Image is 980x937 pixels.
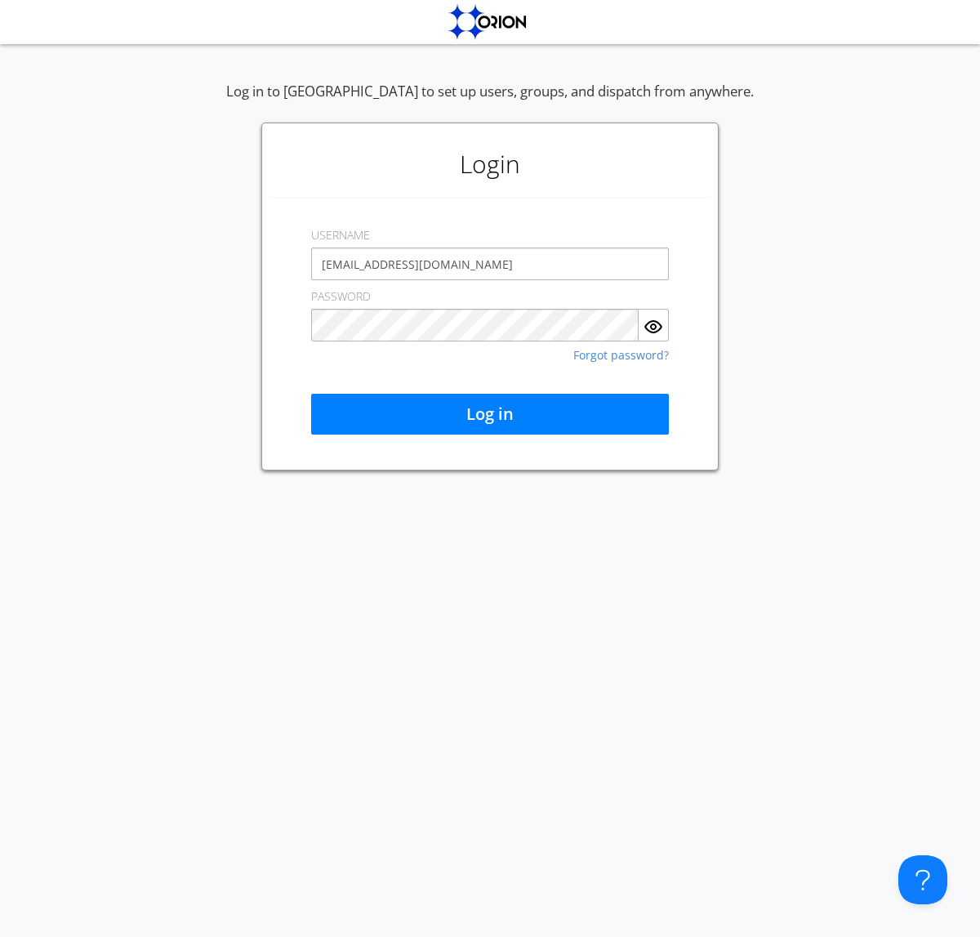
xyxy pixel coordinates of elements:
[311,288,371,305] label: PASSWORD
[311,309,639,341] input: Password
[639,309,669,341] button: Show Password
[226,82,754,123] div: Log in to [GEOGRAPHIC_DATA] to set up users, groups, and dispatch from anywhere.
[311,227,370,243] label: USERNAME
[311,394,669,435] button: Log in
[898,855,947,904] iframe: Toggle Customer Support
[644,317,663,337] img: eye.svg
[270,132,710,197] h1: Login
[573,350,669,361] a: Forgot password?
